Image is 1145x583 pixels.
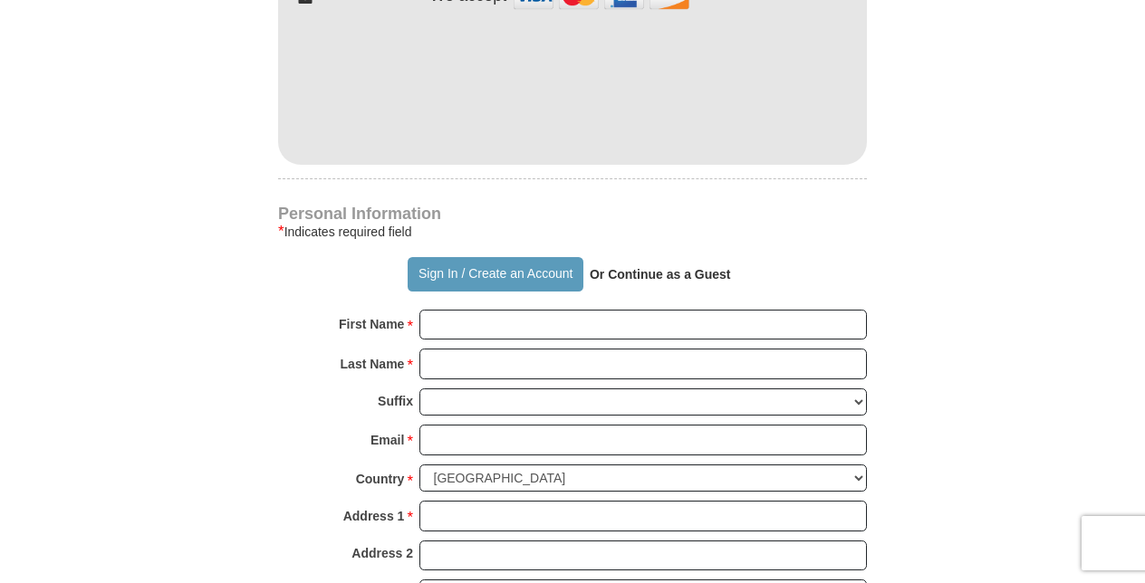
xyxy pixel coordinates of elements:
h4: Personal Information [278,206,867,221]
strong: Last Name [341,351,405,377]
strong: Email [370,427,404,453]
button: Sign In / Create an Account [408,257,582,291]
strong: Address 1 [343,503,405,529]
strong: Or Continue as a Guest [590,267,731,282]
strong: Suffix [378,388,413,414]
strong: Address 2 [351,540,413,566]
strong: Country [356,466,405,492]
div: Indicates required field [278,221,867,243]
strong: First Name [339,311,404,337]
